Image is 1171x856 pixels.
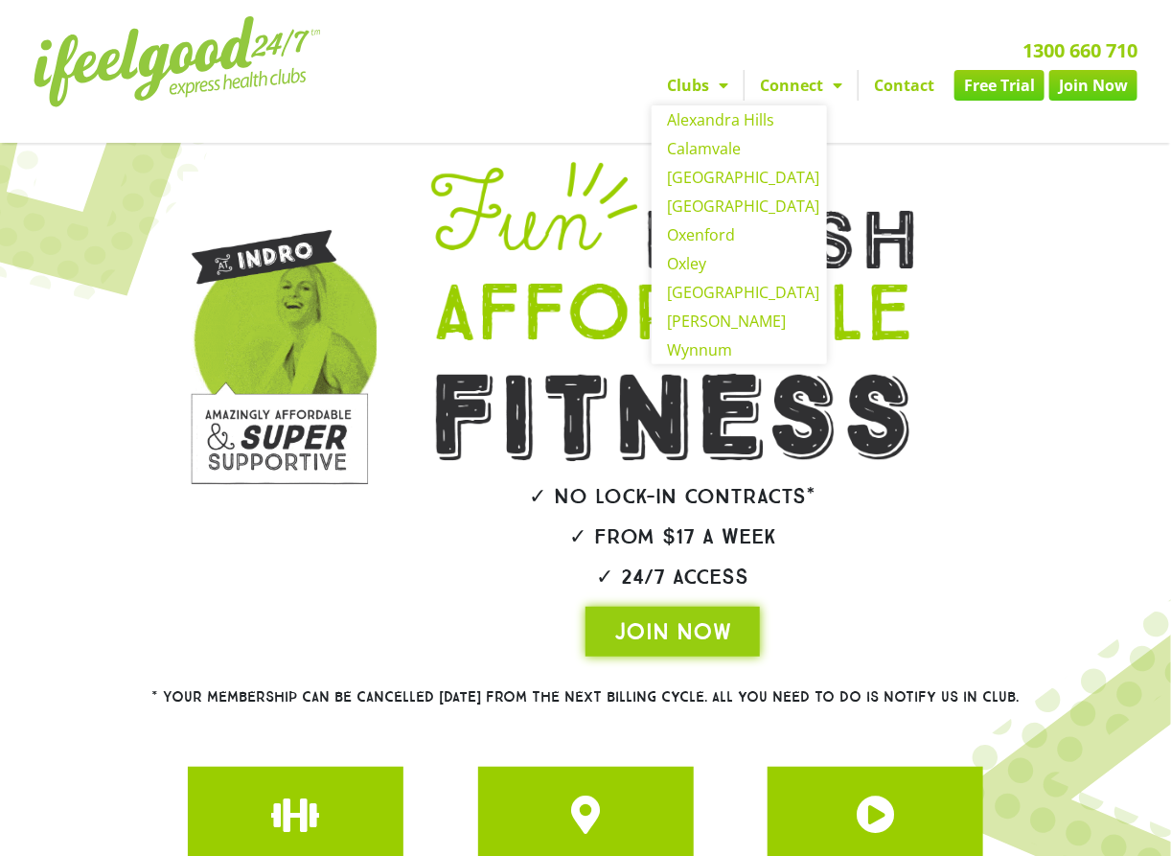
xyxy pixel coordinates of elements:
a: [GEOGRAPHIC_DATA] [652,163,827,192]
a: Calamvale [652,134,827,163]
ul: Clubs [652,105,827,364]
a: Alexandra Hills [652,105,827,134]
h2: ✓ 24/7 Access [377,567,969,588]
a: Connect [745,70,858,101]
h2: * Your membership can be cancelled [DATE] from the next billing cycle. All you need to do is noti... [82,690,1089,705]
a: Contact [859,70,950,101]
a: Free Trial [954,70,1045,101]
a: JOIN ONE OF OUR CLUBS [857,796,895,834]
a: Oxley [652,249,827,278]
a: 1300 660 710 [1022,37,1137,63]
a: Clubs [652,70,744,101]
a: JOIN NOW [585,607,760,657]
a: JOIN ONE OF OUR CLUBS [566,796,605,834]
a: JOIN ONE OF OUR CLUBS [277,796,315,834]
a: Wynnum [652,335,827,364]
a: [GEOGRAPHIC_DATA] [652,192,827,220]
a: Join Now [1049,70,1137,101]
a: Oxenford [652,220,827,249]
h2: ✓ From $17 a week [377,526,969,547]
nav: Menu [426,70,1137,101]
a: [GEOGRAPHIC_DATA] [652,278,827,307]
a: [PERSON_NAME] [652,307,827,335]
span: JOIN NOW [614,616,731,647]
h2: ✓ No lock-in contracts* [377,486,969,507]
